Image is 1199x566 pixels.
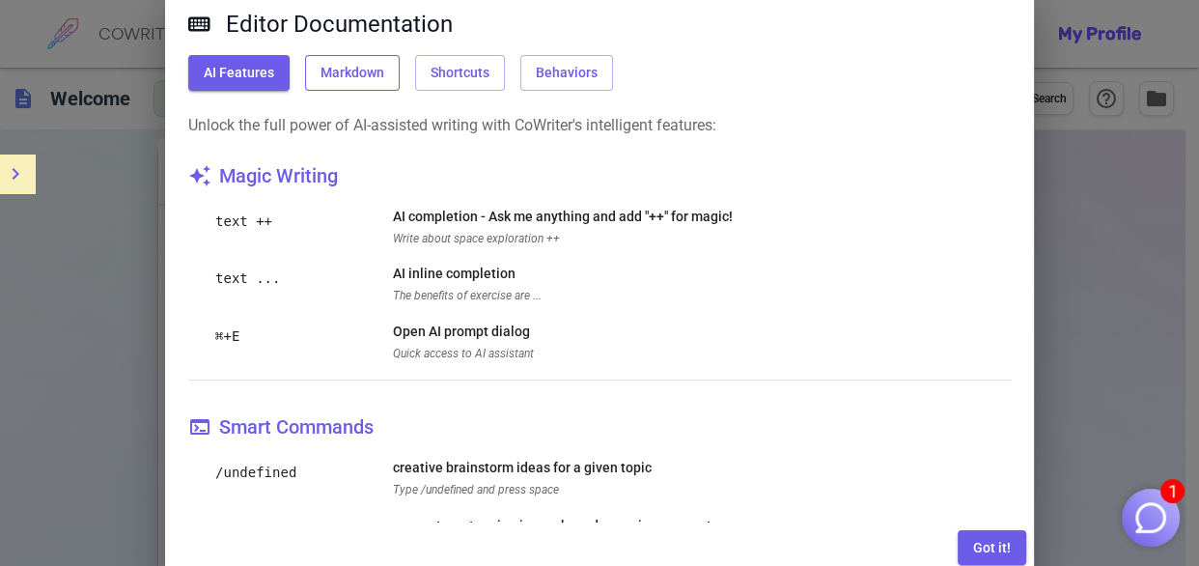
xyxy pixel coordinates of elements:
span: 1 [1160,479,1185,503]
p: text ++ [204,208,284,235]
span: auto_awesome [188,164,211,187]
span: terminal [188,415,211,439]
h5: Editor Documentation [226,9,453,40]
span: Type /undefined and press space [393,481,1011,500]
button: AI Features [188,55,290,91]
h6: Smart Commands [219,411,374,442]
p: AI inline completion [393,264,1011,283]
button: Behaviors [520,55,613,91]
p: /undefined [204,459,308,486]
p: creative brainstorm ideas for a given topic [393,458,1011,477]
p: /undefined [204,517,308,544]
p: generate a stunning image based on a given prompt [393,516,1011,535]
button: Shortcuts [415,55,505,91]
span: Write about space exploration ++ [393,230,1011,249]
p: AI completion - Ask me anything and add "++" for magic! [393,207,1011,226]
p: text ... [204,265,292,292]
button: Got it! [958,530,1026,566]
h6: Magic Writing [219,160,338,191]
img: Close chat [1132,499,1169,536]
p: ⌘+E [204,323,251,350]
p: Unlock the full power of AI-assisted writing with CoWriter's intelligent features: [188,114,1011,137]
p: Open AI prompt dialog [393,322,1011,341]
button: Markdown [305,55,400,91]
span: Quick access to AI assistant [393,345,1011,364]
span: The benefits of exercise are ... [393,287,1011,306]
